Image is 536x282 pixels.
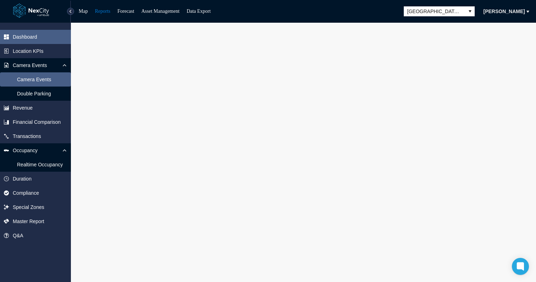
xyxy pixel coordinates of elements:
a: Map [79,9,88,14]
span: Realtime Occupancy [17,161,63,168]
span: Occupancy [13,147,38,154]
span: Compliance [13,189,39,197]
span: Master Report [13,218,44,225]
span: [PERSON_NAME] [484,8,525,15]
span: Camera Events [13,62,47,69]
a: Data Export [186,9,211,14]
span: Duration [13,175,32,182]
button: select [465,6,475,16]
a: Reports [95,9,111,14]
span: Revenue [13,104,33,111]
button: [PERSON_NAME] [479,6,530,17]
span: Location KPIs [13,48,43,55]
span: Transactions [13,133,41,140]
span: Q&A [13,232,23,239]
span: Financial Comparison [13,118,61,126]
span: Double Parking [17,90,51,97]
span: Camera Events [17,76,51,83]
a: Asset Management [141,9,180,14]
span: Dashboard [13,33,37,40]
span: Special Zones [13,204,44,211]
a: Forecast [117,9,134,14]
span: [GEOGRAPHIC_DATA][PERSON_NAME] [407,8,462,15]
